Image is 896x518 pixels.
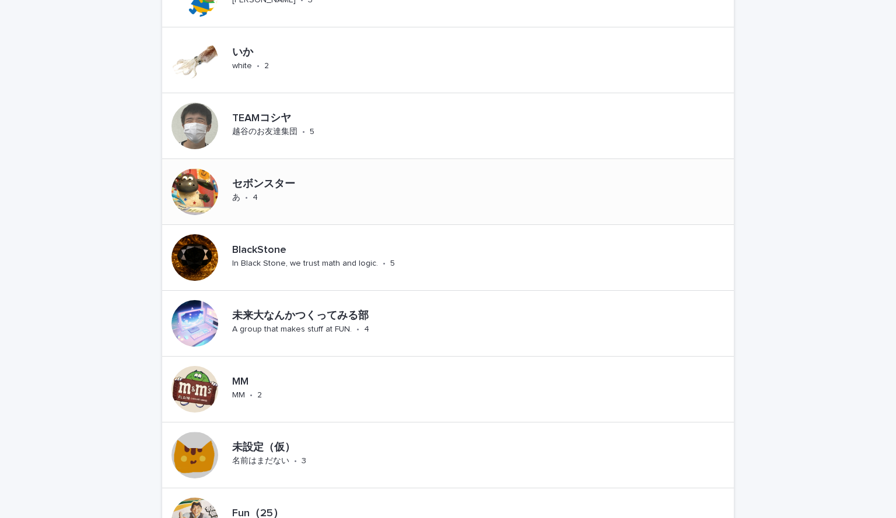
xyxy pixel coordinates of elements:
p: 5 [390,259,395,269]
a: 未来大なんかつくってみる部A group that makes stuff at FUN.•4 [162,291,734,357]
p: • [302,127,305,137]
p: • [245,193,248,203]
a: セボンスターあ•4 [162,159,734,225]
p: セボンスター [232,178,321,191]
p: いか [232,47,290,59]
a: 未設定（仮）名前はまだない•3 [162,422,734,488]
p: 未来大なんかつくってみる部 [232,310,506,323]
p: • [294,456,297,466]
p: • [250,390,253,400]
p: MM [232,390,245,400]
p: 4 [364,325,369,334]
p: 3 [302,456,306,466]
p: 2 [264,61,269,71]
a: いかwhite•2 [162,27,734,93]
p: • [356,325,359,334]
p: BlackStone [232,244,449,257]
p: In Black Stone, we trust math and logic. [232,259,378,269]
p: A group that makes stuff at FUN. [232,325,352,334]
p: あ [232,193,240,203]
p: 2 [257,390,262,400]
p: 越谷のお友達集団 [232,127,297,137]
p: 5 [310,127,314,137]
p: 未設定（仮） [232,442,369,454]
a: BlackStoneIn Black Stone, we trust math and logic.•5 [162,225,734,291]
p: white [232,61,252,71]
p: 名前はまだない [232,456,289,466]
a: MMMM•2 [162,357,734,422]
a: TEAMコシヤ越谷のお友達集団•5 [162,93,734,159]
p: 4 [253,193,258,203]
p: • [383,259,386,269]
p: TEAMコシヤ [232,112,373,125]
p: MM [232,376,278,389]
p: • [257,61,260,71]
